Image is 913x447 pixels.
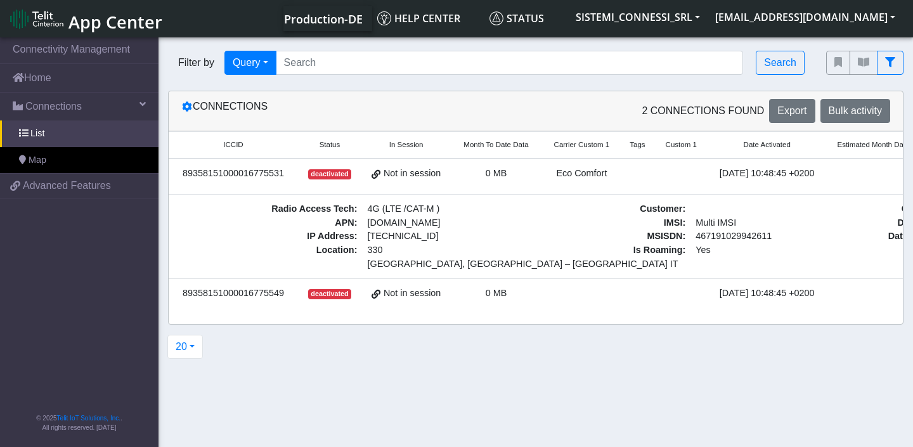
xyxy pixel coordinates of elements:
a: Help center [372,6,484,31]
span: [DOMAIN_NAME] [362,216,548,230]
button: SISTEMI_CONNESSI_SRL [568,6,708,29]
span: Advanced Features [23,178,111,193]
a: Your current platform instance [283,6,362,31]
img: status.svg [489,11,503,25]
div: [DATE] 10:48:45 +0200 [717,167,817,181]
span: Export [777,105,806,116]
span: Multi IMSI [690,216,813,230]
span: Connections [25,99,82,114]
a: App Center [10,5,160,32]
a: Status [484,6,568,31]
button: Query [224,51,276,75]
span: Help center [377,11,460,25]
span: List [30,127,44,141]
span: Status [320,139,340,150]
span: 330 [367,243,543,257]
button: 20 [167,335,203,359]
span: ICCID [223,139,243,150]
div: fitlers menu [826,51,903,75]
div: [DATE] 10:48:45 +0200 [717,287,817,301]
button: Bulk activity [820,99,890,123]
span: Not in session [384,287,441,301]
span: Custom 1 [666,139,697,150]
span: Not in session [384,167,441,181]
span: APN : [176,216,362,230]
span: Month To Date Data [463,139,528,150]
span: App Center [68,10,162,34]
span: [TECHNICAL_ID] [367,231,438,241]
span: IP Address : [176,230,362,243]
span: Filter by [168,55,224,70]
div: Eco Comfort [549,167,615,181]
span: Status [489,11,544,25]
span: 467191029942611 [690,230,813,243]
span: 4G (LTE /CAT-M ) [362,202,548,216]
button: [EMAIL_ADDRESS][DOMAIN_NAME] [708,6,903,29]
span: 0 MB [486,168,507,178]
span: Production-DE [284,11,363,27]
span: Yes [696,245,710,255]
img: knowledge.svg [377,11,391,25]
span: MSISDN : [567,230,690,243]
span: IMSI : [567,216,690,230]
span: Map [29,153,46,167]
button: Export [769,99,815,123]
span: 2 Connections found [642,103,764,119]
span: Date Activated [744,139,791,150]
span: Estimated Month Data [838,139,910,150]
span: deactivated [308,289,351,299]
div: 89358151000016775549 [176,287,290,301]
span: Bulk activity [829,105,882,116]
input: Search... [276,51,744,75]
span: Is Roaming : [567,243,690,257]
a: Telit IoT Solutions, Inc. [57,415,120,422]
div: Connections [172,99,536,123]
span: In Session [389,139,424,150]
span: Tags [630,139,645,150]
span: Customer : [567,202,690,216]
span: [GEOGRAPHIC_DATA], [GEOGRAPHIC_DATA] – [GEOGRAPHIC_DATA] IT [367,257,543,271]
span: deactivated [308,169,351,179]
span: Carrier Custom 1 [554,139,610,150]
img: logo-telit-cinterion-gw-new.png [10,9,63,29]
span: Location : [176,243,362,271]
div: 89358151000016775531 [176,167,290,181]
span: Radio Access Tech : [176,202,362,216]
button: Search [756,51,805,75]
span: 0 MB [486,288,507,298]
